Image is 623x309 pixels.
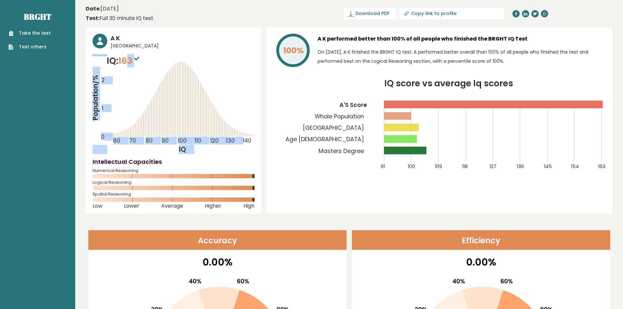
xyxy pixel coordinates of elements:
[344,8,396,19] a: Download PDF
[384,77,513,89] tspan: IQ score vs average Iq scores
[86,5,119,13] time: [DATE]
[101,77,105,84] tspan: 2
[490,163,496,170] tspan: 127
[243,205,254,207] span: High
[91,75,100,121] tspan: Population/%
[107,54,141,67] p: IQ:
[93,157,254,166] h4: Intellectual Capacities
[381,163,385,170] tspan: 91
[544,163,552,170] tspan: 145
[319,147,364,155] tspan: Masters Degree
[286,135,364,143] tspan: Age [DEMOGRAPHIC_DATA]
[303,124,364,132] tspan: [GEOGRAPHIC_DATA]
[352,230,610,250] header: Efficiency
[226,137,235,145] tspan: 130
[88,230,347,250] header: Accuracy
[356,255,606,269] p: 0.00%
[318,47,606,66] p: On [DATE], A K finished the BRGHT IQ test. A performed better overall than 100% of all people who...
[408,163,415,170] tspan: 100
[86,14,153,22] div: Full 30 minute IQ test
[24,11,51,22] a: Brght
[93,205,102,207] span: Low
[146,137,153,145] tspan: 80
[195,137,201,145] tspan: 110
[517,163,524,170] tspan: 136
[86,5,101,12] b: Date:
[101,133,105,141] tspan: 0
[355,10,389,17] span: Download PDF
[102,104,103,112] tspan: 1
[178,137,187,145] tspan: 100
[435,163,442,170] tspan: 109
[118,55,141,67] span: 163
[179,145,186,154] tspan: IQ
[124,205,139,207] span: Lower
[318,34,606,44] h3: A K performed better than 100% of all people who finished the BRGHT IQ Test
[9,43,51,50] a: Test others
[93,193,254,196] span: Spatial Reasoning
[315,112,364,120] tspan: Whole Population
[462,163,468,170] tspan: 118
[162,137,169,145] tspan: 90
[111,43,254,49] span: [GEOGRAPHIC_DATA]
[283,45,304,56] tspan: 100%
[9,30,51,37] a: Take the test
[243,137,251,145] tspan: 140
[161,205,183,207] span: Average
[93,181,254,184] span: Logical Reasoning
[210,137,219,145] tspan: 120
[86,14,99,22] b: Test:
[205,205,221,207] span: Higher
[129,137,136,145] tspan: 70
[93,255,342,269] p: 0.00%
[111,34,254,43] h3: A K
[339,101,367,109] tspan: A'S Score
[93,169,254,172] span: Numerical Reasoning
[571,163,579,170] tspan: 154
[598,163,605,170] tspan: 163
[113,137,120,145] tspan: 60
